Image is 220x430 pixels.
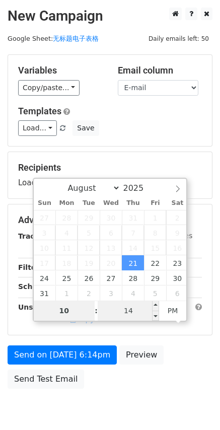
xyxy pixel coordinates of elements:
[18,282,54,291] strong: Schedule
[8,8,212,25] h2: New Campaign
[170,382,220,430] div: 聊天小组件
[166,200,188,206] span: Sat
[144,240,166,255] span: August 15, 2025
[95,301,98,321] span: :
[100,240,122,255] span: August 13, 2025
[145,35,212,42] a: Daily emails left: 50
[98,301,159,321] input: Minute
[166,285,188,301] span: September 6, 2025
[119,345,164,365] a: Preview
[8,345,117,365] a: Send on [DATE] 6:14pm
[122,255,144,270] span: August 21, 2025
[8,35,99,42] small: Google Sheet:
[18,162,202,188] div: Loading...
[18,106,61,116] a: Templates
[122,285,144,301] span: September 4, 2025
[100,210,122,225] span: July 30, 2025
[122,210,144,225] span: July 31, 2025
[55,210,78,225] span: July 28, 2025
[55,255,78,270] span: August 18, 2025
[144,225,166,240] span: August 8, 2025
[34,240,56,255] span: August 10, 2025
[78,240,100,255] span: August 12, 2025
[100,255,122,270] span: August 20, 2025
[78,270,100,285] span: August 26, 2025
[18,303,67,311] strong: Unsubscribe
[18,162,202,173] h5: Recipients
[78,200,100,206] span: Tue
[145,33,212,44] span: Daily emails left: 50
[120,183,157,193] input: Year
[55,285,78,301] span: September 1, 2025
[18,80,80,96] a: Copy/paste...
[34,200,56,206] span: Sun
[100,225,122,240] span: August 6, 2025
[144,210,166,225] span: August 1, 2025
[53,35,99,42] a: 无标题电子表格
[144,255,166,270] span: August 22, 2025
[166,255,188,270] span: August 23, 2025
[34,210,56,225] span: July 27, 2025
[55,200,78,206] span: Mon
[122,225,144,240] span: August 7, 2025
[34,285,56,301] span: August 31, 2025
[122,200,144,206] span: Thu
[8,370,84,389] a: Send Test Email
[166,270,188,285] span: August 30, 2025
[100,270,122,285] span: August 27, 2025
[18,214,202,226] h5: Advanced
[34,255,56,270] span: August 17, 2025
[166,225,188,240] span: August 9, 2025
[72,120,99,136] button: Save
[18,263,44,271] strong: Filters
[18,120,57,136] a: Load...
[159,301,187,321] span: Click to toggle
[78,285,100,301] span: September 2, 2025
[122,240,144,255] span: August 14, 2025
[55,270,78,285] span: August 25, 2025
[68,315,159,324] a: Copy unsubscribe link
[18,65,103,76] h5: Variables
[144,285,166,301] span: September 5, 2025
[166,210,188,225] span: August 2, 2025
[122,270,144,285] span: August 28, 2025
[55,240,78,255] span: August 11, 2025
[100,285,122,301] span: September 3, 2025
[144,200,166,206] span: Fri
[55,225,78,240] span: August 4, 2025
[100,200,122,206] span: Wed
[170,382,220,430] iframe: Chat Widget
[78,255,100,270] span: August 19, 2025
[34,225,56,240] span: August 3, 2025
[144,270,166,285] span: August 29, 2025
[18,232,52,240] strong: Tracking
[166,240,188,255] span: August 16, 2025
[34,301,95,321] input: Hour
[34,270,56,285] span: August 24, 2025
[78,225,100,240] span: August 5, 2025
[78,210,100,225] span: July 29, 2025
[118,65,202,76] h5: Email column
